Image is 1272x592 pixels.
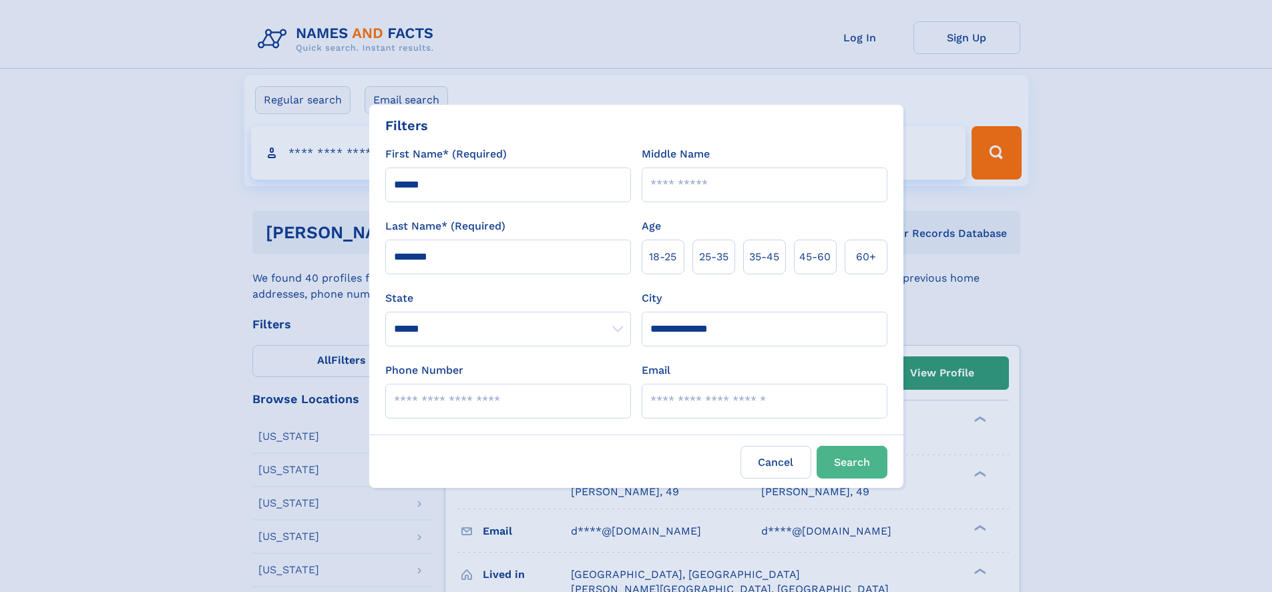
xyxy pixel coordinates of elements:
label: Middle Name [642,146,710,162]
label: Last Name* (Required) [385,218,505,234]
span: 25‑35 [699,249,728,265]
label: Email [642,362,670,378]
button: Search [817,446,887,479]
label: Cancel [740,446,811,479]
span: 35‑45 [749,249,779,265]
div: Filters [385,115,428,135]
label: Phone Number [385,362,463,378]
label: First Name* (Required) [385,146,507,162]
span: 60+ [856,249,876,265]
label: State [385,290,631,306]
label: Age [642,218,661,234]
span: 45‑60 [799,249,831,265]
span: 18‑25 [649,249,676,265]
label: City [642,290,662,306]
